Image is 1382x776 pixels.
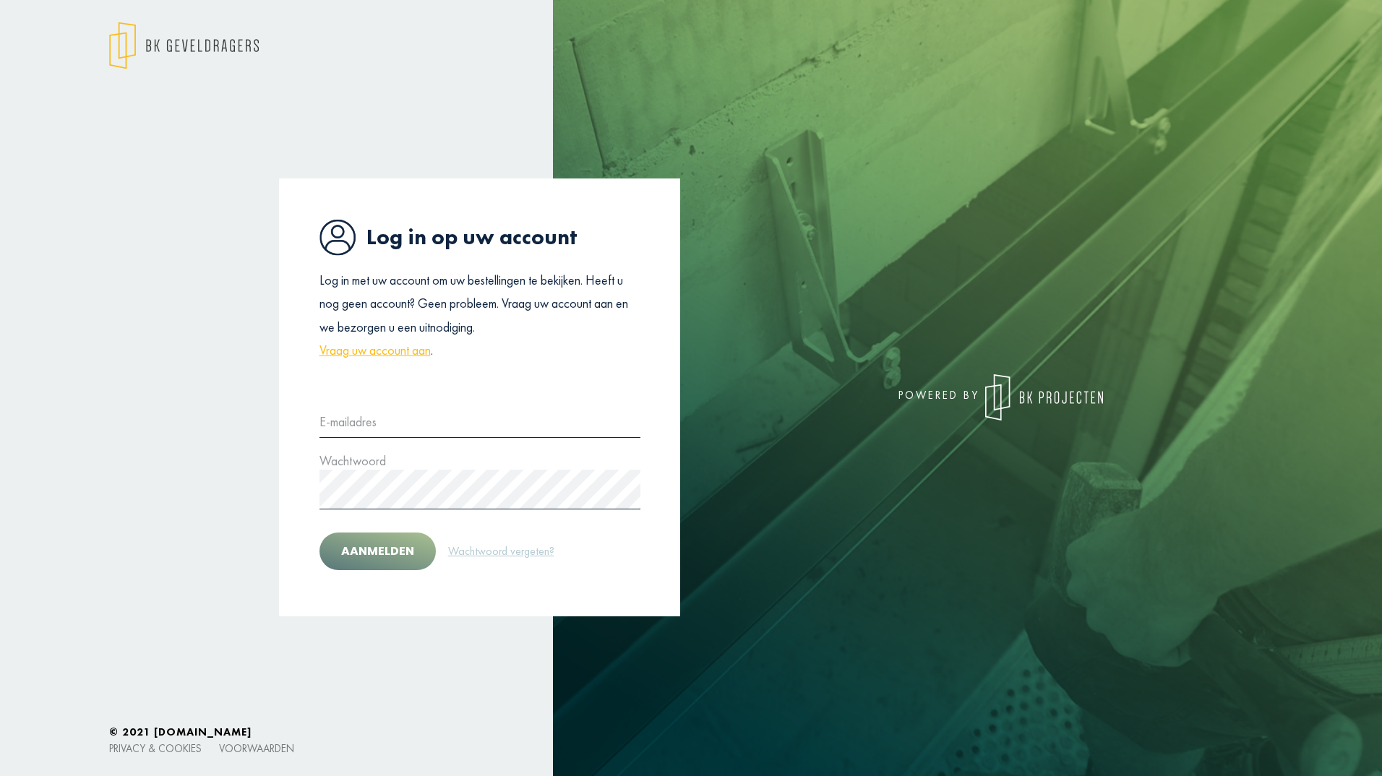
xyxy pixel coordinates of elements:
[109,741,202,755] a: Privacy & cookies
[319,219,356,256] img: icon
[319,449,386,473] label: Wachtwoord
[447,542,555,561] a: Wachtwoord vergeten?
[702,374,1103,421] div: powered by
[319,339,431,362] a: Vraag uw account aan
[109,22,259,69] img: logo
[319,219,640,256] h1: Log in op uw account
[319,269,640,363] p: Log in met uw account om uw bestellingen te bekijken. Heeft u nog geen account? Geen probleem. Vr...
[985,374,1103,421] img: logo
[319,533,436,570] button: Aanmelden
[219,741,294,755] a: Voorwaarden
[109,725,1273,738] h6: © 2021 [DOMAIN_NAME]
